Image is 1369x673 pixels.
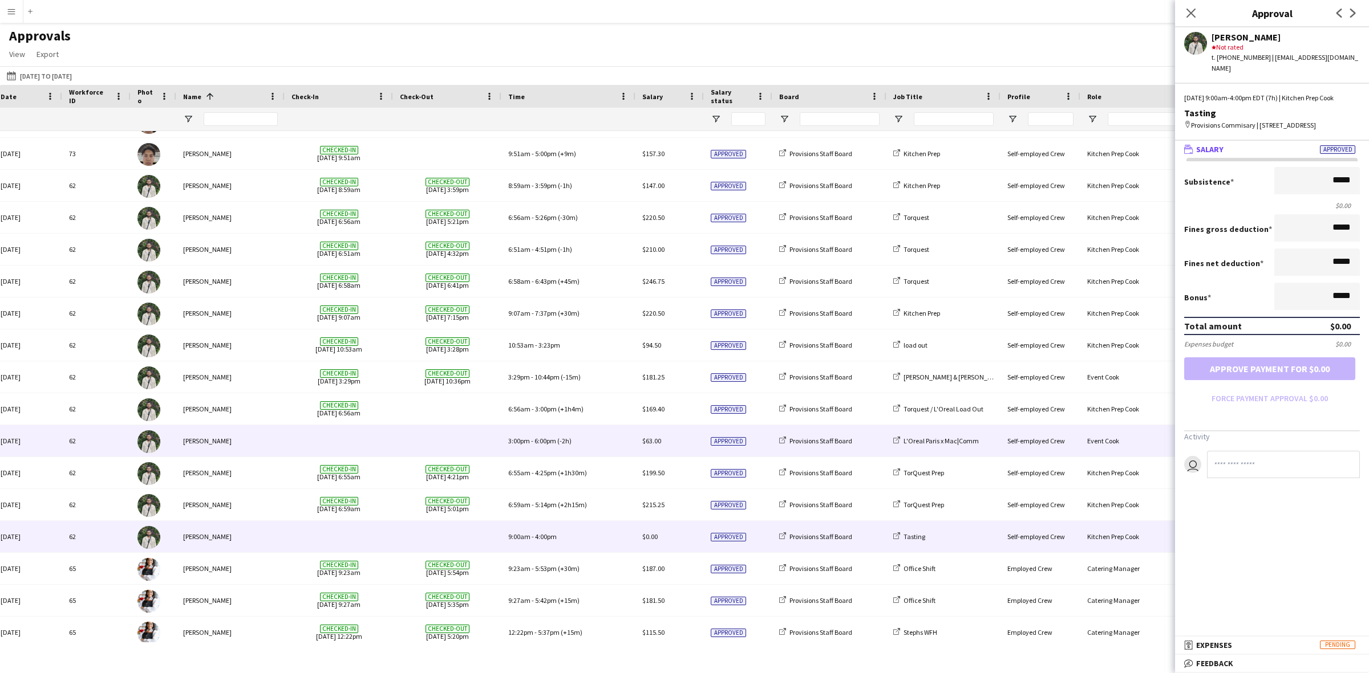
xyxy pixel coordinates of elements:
span: Provisions Staff Board [789,437,852,445]
div: Kitchen Prep Cook [1080,170,1194,201]
span: [DATE] 10:53am [291,329,386,361]
div: 62 [62,489,131,520]
span: Self-employed Crew [1007,181,1065,190]
span: [DATE] 10:36pm [400,361,495,393]
img: Ruslan Kravchuk [137,207,160,230]
div: Kitchen Prep Cook [1080,521,1194,552]
div: Kitchen Prep Cook [1080,457,1194,488]
div: [PERSON_NAME] [176,297,285,329]
span: 9:51am [508,149,530,158]
h3: Approval [1175,6,1369,21]
span: $147.00 [642,181,665,190]
span: Checked-out [426,178,469,186]
span: $181.25 [642,373,665,381]
div: $0.00 [1335,340,1360,348]
span: L'Oreal Paris x Mac|Comm [904,437,979,445]
span: (-30m) [558,213,578,222]
img: Ruslan Kravchuk [137,398,160,421]
a: Torquest [893,213,929,222]
span: - [532,405,534,413]
span: [DATE] 7:15pm [400,297,495,329]
span: Profile [1007,92,1030,101]
div: SalaryApproved [1175,158,1369,496]
span: Approved [711,341,746,350]
div: [PERSON_NAME] [176,553,285,584]
span: [DATE] 6:56am [291,393,386,425]
div: 62 [62,297,131,329]
span: (+30m) [558,309,580,317]
a: Provisions Staff Board [779,596,852,605]
span: [PERSON_NAME] & [PERSON_NAME]'s Wedding [904,373,1038,381]
a: Export [32,47,63,62]
h3: Activity [1184,431,1360,442]
span: - [531,437,533,445]
span: (-1h) [558,245,572,254]
span: Office Shift [904,564,935,573]
span: Provisions Staff Board [789,213,852,222]
div: 62 [62,329,131,361]
a: Provisions Staff Board [779,341,852,349]
span: Torquest [904,213,929,222]
div: Kitchen Prep Cook [1080,489,1194,520]
a: TorQuest Prep [893,500,944,509]
div: 62 [62,266,131,297]
button: Open Filter Menu [711,114,721,124]
div: [PERSON_NAME] [176,393,285,425]
span: Approved [711,405,746,414]
img: Ruslan Kravchuk [137,526,160,549]
div: Kitchen Prep Cook [1080,393,1194,425]
a: Provisions Staff Board [779,532,852,541]
span: View [9,49,25,59]
mat-expansion-panel-header: Feedback [1175,655,1369,672]
span: Torquest [904,277,929,285]
a: Kitchen Prep [893,149,940,158]
a: Office Shift [893,596,935,605]
div: 62 [62,425,131,456]
a: Tasting [893,532,925,541]
span: Checked-in [320,274,358,282]
img: Ruslan Kravchuk [137,303,160,325]
span: Provisions Staff Board [789,341,852,349]
a: Torquest [893,277,929,285]
div: 62 [62,393,131,425]
span: Self-employed Crew [1007,405,1065,413]
span: [DATE] 3:28pm [400,329,495,361]
div: 62 [62,170,131,201]
span: Photo [137,88,156,105]
span: Kitchen Prep [904,309,940,317]
span: Role [1087,92,1101,101]
span: (+1h4m) [558,405,584,413]
a: Provisions Staff Board [779,405,852,413]
span: Approved [711,309,746,318]
img: Ruslan Kravchuk [137,271,160,293]
div: Not rated [1212,42,1360,52]
a: Provisions Staff Board [779,373,852,381]
span: Approved [711,214,746,222]
div: [PERSON_NAME] [176,489,285,520]
span: $169.40 [642,405,665,413]
div: [PERSON_NAME] [176,170,285,201]
a: Torquest [893,245,929,254]
span: Check-In [291,92,319,101]
div: Kitchen Prep Cook [1080,138,1194,169]
button: Open Filter Menu [1087,114,1097,124]
span: - [531,373,533,381]
span: Provisions Staff Board [789,596,852,605]
span: Checked-out [426,369,469,378]
input: Profile Filter Input [1028,112,1074,126]
a: Torquest / L'Oreal Load Out [893,405,983,413]
div: Tasting [1184,108,1360,118]
span: - [532,213,534,222]
img: Ruslan Kravchuk [137,335,160,357]
div: [PERSON_NAME] [176,202,285,233]
div: Expenses budget [1184,340,1233,348]
span: [DATE] 6:41pm [400,266,495,297]
img: Ruslan Kravchuk [137,366,160,389]
div: 62 [62,361,131,393]
div: Provisions Commisary | [STREET_ADDRESS] [1184,120,1360,130]
span: Checked-in [320,178,358,186]
img: Renzo Bernardez [137,143,160,166]
div: 62 [62,521,131,552]
span: Provisions Staff Board [789,309,852,317]
div: 62 [62,202,131,233]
